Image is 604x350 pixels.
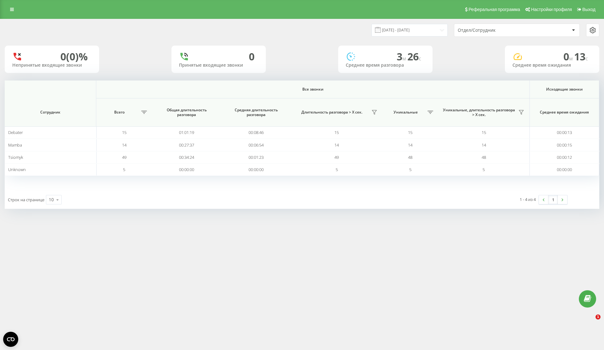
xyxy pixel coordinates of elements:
[582,7,596,12] span: Выход
[152,151,221,164] td: 00:34:24
[569,55,574,62] span: м
[408,142,412,148] span: 14
[531,7,572,12] span: Настройки профиля
[419,55,421,62] span: c
[482,130,486,135] span: 15
[409,167,411,172] span: 5
[458,28,533,33] div: Отдел/Сотрудник
[8,167,26,172] span: Unknown
[596,314,601,319] span: 1
[483,167,485,172] span: 5
[585,55,588,62] span: c
[152,164,221,176] td: 00:00:00
[221,151,291,164] td: 00:01:23
[152,139,221,151] td: 00:27:37
[8,142,22,148] span: Mamba
[548,195,558,204] a: 1
[530,164,599,176] td: 00:00:00
[583,314,598,330] iframe: Intercom live chat
[346,63,425,68] div: Среднее время разговора
[407,50,421,63] span: 26
[408,130,412,135] span: 15
[334,154,339,160] span: 49
[294,110,370,115] span: Длительность разговора > Х сек.
[249,51,254,63] div: 0
[563,50,574,63] span: 0
[574,50,588,63] span: 13
[8,197,44,203] span: Строк на странице
[530,139,599,151] td: 00:00:15
[49,197,54,203] div: 10
[397,50,407,63] span: 3
[402,55,407,62] span: м
[152,126,221,139] td: 01:01:19
[158,108,215,117] span: Общая длительность разговора
[122,130,126,135] span: 15
[530,126,599,139] td: 00:00:13
[121,87,505,92] span: Все звонки
[60,51,88,63] div: 0 (0)%
[8,130,23,135] span: Debater
[334,142,339,148] span: 14
[221,126,291,139] td: 00:08:46
[482,142,486,148] span: 14
[179,63,258,68] div: Принятые входящие звонки
[536,87,593,92] span: Исходящие звонки
[336,167,338,172] span: 5
[221,139,291,151] td: 00:06:54
[122,142,126,148] span: 14
[482,154,486,160] span: 48
[8,154,23,160] span: Tsiomyk
[122,154,126,160] span: 49
[536,110,593,115] span: Среднее время ожидания
[468,7,520,12] span: Реферальная программа
[12,110,89,115] span: Сотрудник
[99,110,139,115] span: Всего
[3,332,18,347] button: Open CMP widget
[441,108,517,117] span: Уникальные, длительность разговора > Х сек.
[530,151,599,164] td: 00:00:12
[12,63,92,68] div: Непринятые входящие звонки
[520,196,536,203] div: 1 - 4 из 4
[512,63,592,68] div: Среднее время ожидания
[386,110,426,115] span: Уникальные
[408,154,412,160] span: 48
[228,108,285,117] span: Средняя длительность разговора
[221,164,291,176] td: 00:00:00
[334,130,339,135] span: 15
[123,167,125,172] span: 5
